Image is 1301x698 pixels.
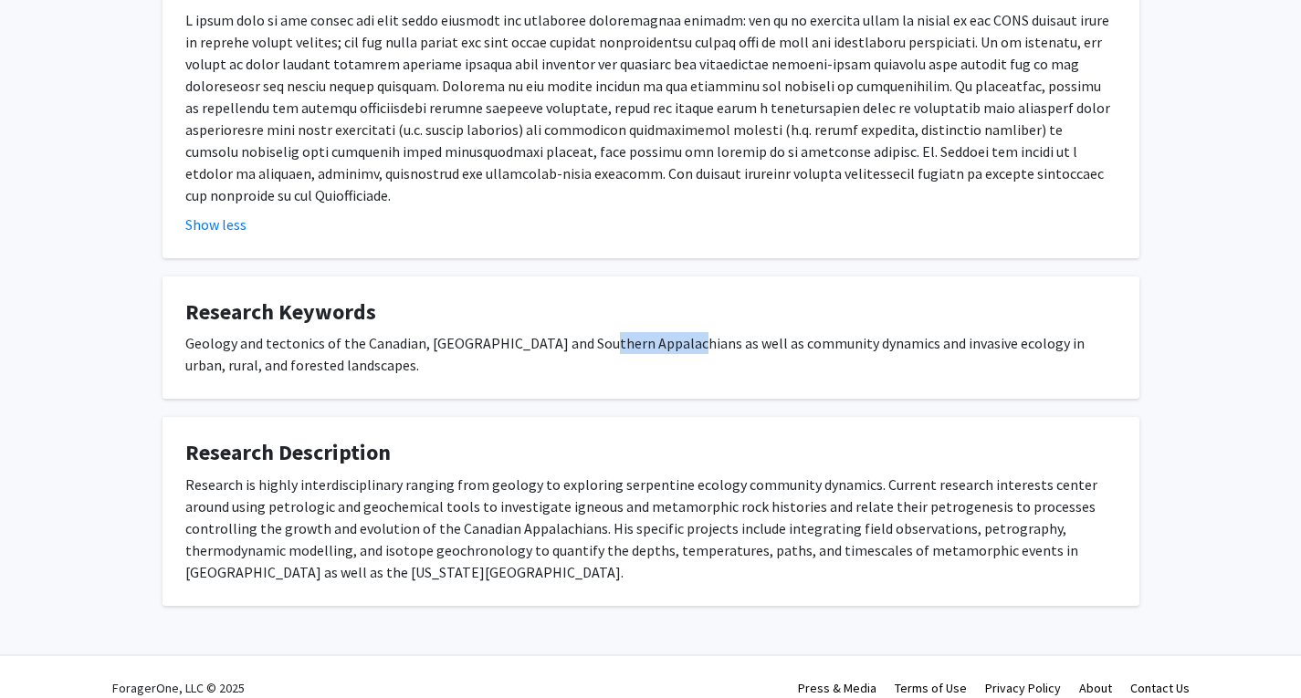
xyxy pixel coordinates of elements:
button: Show less [185,214,247,235]
a: About [1079,680,1112,696]
div: Research is highly interdisciplinary ranging from geology to exploring serpentine ecology communi... [185,474,1117,583]
iframe: Chat [14,616,78,684]
h4: Research Keywords [185,299,1117,326]
a: Contact Us [1130,680,1190,696]
a: Press & Media [798,680,876,696]
h4: Research Description [185,440,1117,466]
a: Privacy Policy [985,680,1061,696]
div: Geology and tectonics of the Canadian, [GEOGRAPHIC_DATA] and Southern Appalachians as well as com... [185,332,1117,376]
a: Terms of Use [895,680,967,696]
